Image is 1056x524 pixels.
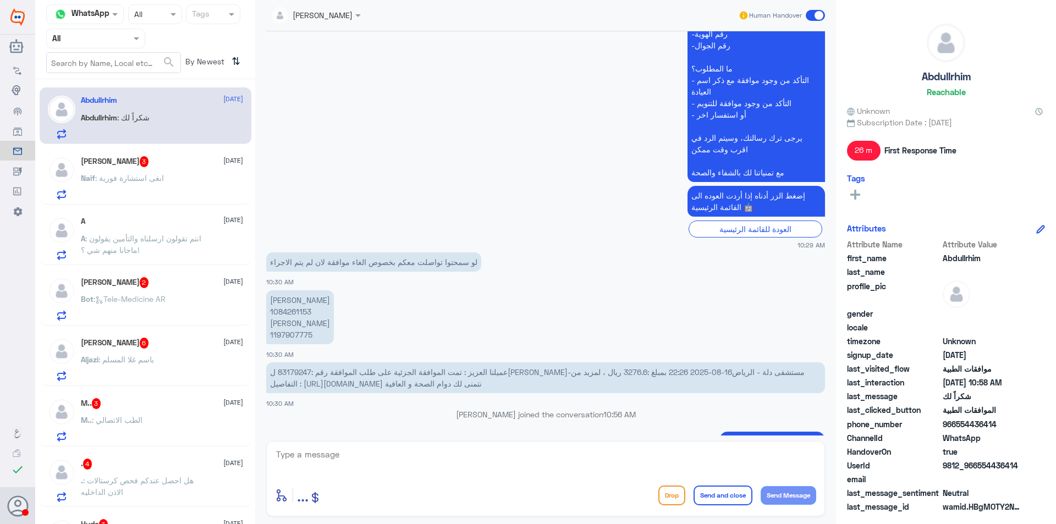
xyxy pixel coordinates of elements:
button: Drop [658,486,685,505]
span: موافقات الطبية [943,363,1022,374]
span: : الطب الاتصالي [92,415,142,424]
span: ... [297,485,309,505]
span: ChannelId [847,432,941,444]
span: 6 [140,338,149,349]
span: [DATE] [223,156,243,166]
span: last_name [847,266,941,278]
span: wamid.HBgMOTY2NTU0NDM2NDE0FQIAEhgUM0FCMkY0N0Y1MUZDRjU0RUMzNEQA [943,501,1022,512]
span: 10:30 AM [266,351,294,358]
span: الموافقات الطبية [943,404,1022,416]
span: true [943,446,1022,457]
p: 1/10/2025, 10:29 AM [687,186,825,217]
span: Subscription Date : [DATE] [847,117,1045,128]
div: العودة للقائمة الرئيسية [689,220,822,238]
span: last_clicked_button [847,404,941,416]
span: [DATE] [223,458,243,468]
i: check [11,463,24,476]
span: Abdullrhim [943,252,1022,264]
img: defaultAdmin.png [48,96,75,123]
span: 2 [943,432,1022,444]
span: 3 [92,398,101,409]
span: عميلنا العزيز : تمت الموافقة الجزئية على طلب الموافقة رقم :83179247 ل[PERSON_NAME]-مستشفى دلة - ا... [270,367,805,388]
span: 10:29 AM [798,240,825,250]
span: Unknown [847,105,890,117]
img: defaultAdmin.png [48,156,75,184]
span: last_interaction [847,377,941,388]
span: 4 [83,459,92,470]
span: : Tele-Medicine AR [94,294,166,304]
span: 10:30 AM [266,278,294,285]
span: Naif [81,173,95,183]
img: defaultAdmin.png [48,398,75,426]
span: null [943,322,1022,333]
h5: Naif Almathami [81,156,149,167]
span: 10:56 AM [603,410,636,419]
span: : انتم تقولون ارسلناه والتأمين يقولون ماجانا منهم شي ؟! [81,234,201,255]
span: : باسم غلا المسلم [98,355,154,364]
img: defaultAdmin.png [48,338,75,365]
input: Search by Name, Local etc… [47,53,180,73]
img: Widebot Logo [10,8,25,26]
span: 10:30 AM [266,400,294,407]
span: first_name [847,252,941,264]
span: 2 [140,277,149,288]
span: 2025-09-30T16:39:12.809Z [943,349,1022,361]
span: 0 [943,487,1022,499]
span: last_visited_flow [847,363,941,374]
img: defaultAdmin.png [48,217,75,244]
button: ... [297,483,309,508]
span: Bot [81,294,94,304]
span: شكراً لك [943,390,1022,402]
span: gender [847,308,941,319]
h5: Aljazi Alhazza [81,338,149,349]
span: By Newest [181,52,227,74]
span: : شكراً لك [117,113,150,122]
span: HandoverOn [847,446,941,457]
span: null [943,473,1022,485]
span: : هل احصل عندكم فحص كرستالات الاذن الداخليه [81,476,194,497]
span: signup_date [847,349,941,361]
span: last_message_sentiment [847,487,941,499]
img: whatsapp.png [52,6,69,23]
span: Aljazi [81,355,98,364]
span: A [81,234,85,243]
h5: M.. [81,398,101,409]
span: Human Handover [749,10,802,20]
span: Attribute Value [943,239,1022,250]
span: : ابغى استشارة فورية [95,173,164,183]
span: M.. [81,415,92,424]
img: defaultAdmin.png [48,459,75,486]
span: 2025-10-01T07:58:41.575Z [943,377,1022,388]
span: 26 m [847,141,881,161]
span: last_message [847,390,941,402]
h5: Abdullrhim [922,70,971,83]
span: Abdullrhim [81,113,117,122]
h5: Abdullrhim [81,96,117,105]
span: profile_pic [847,280,941,306]
span: locale [847,322,941,333]
p: 1/10/2025, 10:30 AM [266,290,334,344]
h5: عبدالكريم آل غوينم [81,277,149,288]
span: [DATE] [223,215,243,225]
span: 9812_966554436414 [943,460,1022,471]
span: 3 [140,156,149,167]
span: timezone [847,335,941,347]
span: Unknown [943,335,1022,347]
p: [PERSON_NAME] joined the conversation [266,409,825,420]
h6: Reachable [927,87,966,97]
span: . [81,476,83,485]
button: Avatar [7,495,28,516]
span: [DATE] [223,277,243,286]
p: 1/10/2025, 10:30 AM [266,362,825,393]
span: 966554436414 [943,418,1022,430]
span: last_message_id [847,501,941,512]
span: UserId [847,460,941,471]
img: defaultAdmin.png [48,277,75,305]
h5: A [81,217,85,226]
span: phone_number [847,418,941,430]
img: defaultAdmin.png [927,24,965,62]
span: [DATE] [223,337,243,347]
span: email [847,473,941,485]
button: search [162,53,175,71]
span: [DATE] [223,398,243,407]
